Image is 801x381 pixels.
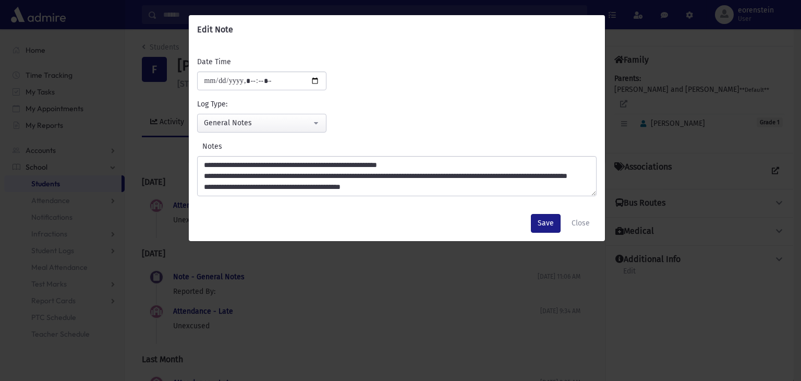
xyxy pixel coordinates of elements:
button: Close [565,214,597,233]
label: Notes [197,141,264,152]
div: General Notes [204,117,312,128]
h6: Edit Note [197,23,233,36]
label: Log Type: [197,99,227,110]
button: General Notes [197,114,327,133]
button: Save [531,214,561,233]
label: Date Time [197,56,231,67]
